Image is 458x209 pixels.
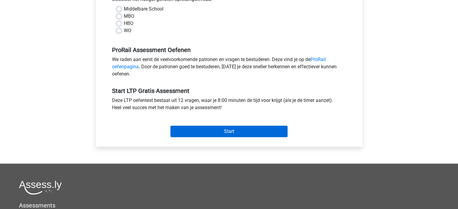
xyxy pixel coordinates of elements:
input: Start [170,126,288,137]
h5: ProRail Assessment Oefenen [112,46,346,54]
h5: Start LTP Gratis Assessment [112,87,346,94]
h5: Assessments [19,202,439,209]
label: Middelbare School [124,5,164,13]
div: We raden aan eerst de veelvoorkomende patronen en vragen te bestuderen. Deze vind je op de . Door... [107,56,351,80]
label: MBO [124,13,134,20]
label: WO [124,27,131,34]
img: Assessly logo [19,180,62,195]
label: HBO [124,20,133,27]
div: Deze LTP oefentest bestaat uit 12 vragen, waar je 8:00 minuten de tijd voor krijgt (als je de tim... [107,97,351,114]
